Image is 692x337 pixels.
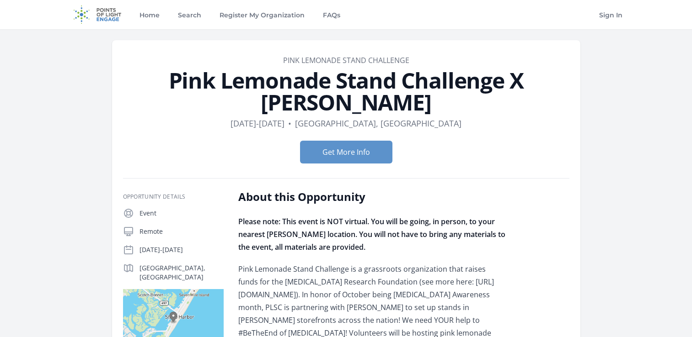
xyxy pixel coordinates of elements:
[238,216,505,252] strong: Please note: This event is NOT virtual. You will be going, in person, to your nearest [PERSON_NAM...
[139,263,224,282] p: [GEOGRAPHIC_DATA], [GEOGRAPHIC_DATA]
[139,209,224,218] p: Event
[231,117,284,130] dd: [DATE]-[DATE]
[123,69,569,113] h1: Pink Lemonade Stand Challenge X [PERSON_NAME]
[288,117,291,130] div: •
[283,55,409,65] a: Pink Lemonade Stand Challenge
[300,141,392,163] button: Get More Info
[139,227,224,236] p: Remote
[123,193,224,200] h3: Opportunity Details
[139,245,224,254] p: [DATE]-[DATE]
[238,190,506,204] h2: About this Opportunity
[295,117,461,130] dd: [GEOGRAPHIC_DATA], [GEOGRAPHIC_DATA]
